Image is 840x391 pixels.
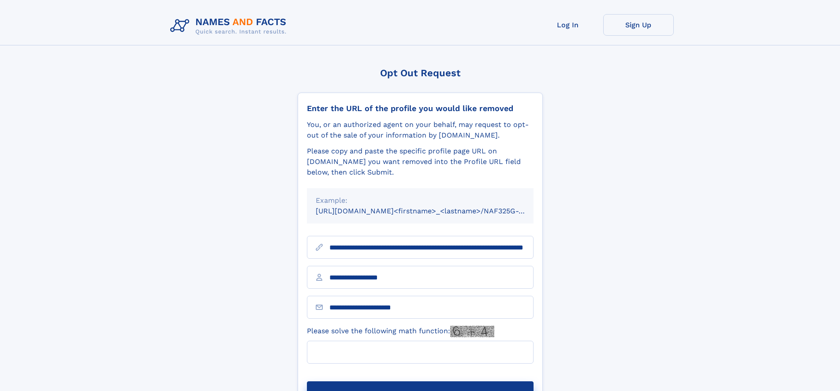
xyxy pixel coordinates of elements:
a: Log In [533,14,603,36]
div: You, or an authorized agent on your behalf, may request to opt-out of the sale of your informatio... [307,119,534,141]
label: Please solve the following math function: [307,326,494,337]
div: Enter the URL of the profile you would like removed [307,104,534,113]
div: Please copy and paste the specific profile page URL on [DOMAIN_NAME] you want removed into the Pr... [307,146,534,178]
div: Opt Out Request [298,67,543,78]
div: Example: [316,195,525,206]
small: [URL][DOMAIN_NAME]<firstname>_<lastname>/NAF325G-xxxxxxxx [316,207,550,215]
img: Logo Names and Facts [167,14,294,38]
a: Sign Up [603,14,674,36]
